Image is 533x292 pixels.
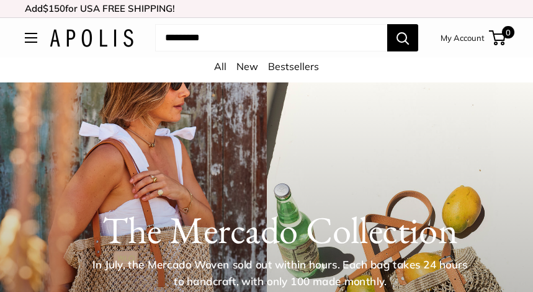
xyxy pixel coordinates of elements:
span: 0 [502,26,514,38]
span: $150 [43,2,65,14]
button: Search [387,24,418,51]
img: Apolis [50,29,133,47]
a: 0 [490,30,506,45]
a: Bestsellers [268,60,319,73]
button: Open menu [25,33,37,43]
h1: The Mercado Collection [50,208,509,252]
a: New [236,60,258,73]
p: In July, the Mercado Woven sold out within hours. Each bag takes 24 hours to handcraft, with only... [88,257,472,290]
a: My Account [441,30,485,45]
input: Search... [155,24,387,51]
a: All [214,60,226,73]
